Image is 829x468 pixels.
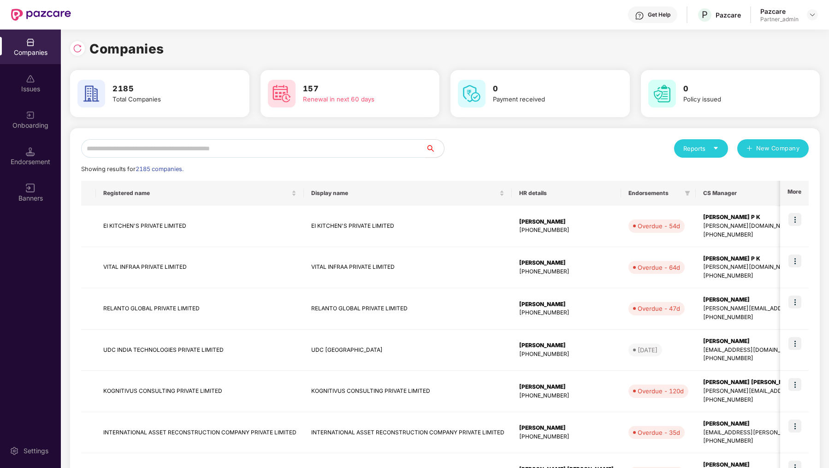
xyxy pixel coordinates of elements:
span: search [425,145,444,152]
div: [PERSON_NAME] [519,300,614,309]
span: New Company [756,144,800,153]
h3: 2185 [113,83,219,95]
td: UDC INDIA TECHNOLOGIES PRIVATE LIMITED [96,330,304,371]
button: search [425,139,444,158]
div: [PHONE_NUMBER] [519,267,614,276]
td: RELANTO GLOBAL PRIVATE LIMITED [96,288,304,330]
span: Display name [311,190,497,197]
span: P [702,9,708,20]
img: svg+xml;base64,PHN2ZyBpZD0iRHJvcGRvd24tMzJ4MzIiIHhtbG5zPSJodHRwOi8vd3d3LnczLm9yZy8yMDAwL3N2ZyIgd2... [809,11,816,18]
div: Pazcare [760,7,799,16]
div: Overdue - 64d [638,263,680,272]
td: KOGNITIVUS CONSULTING PRIVATE LIMITED [96,371,304,412]
div: Get Help [648,11,670,18]
img: svg+xml;base64,PHN2ZyBpZD0iSXNzdWVzX2Rpc2FibGVkIiB4bWxucz0iaHR0cDovL3d3dy53My5vcmcvMjAwMC9zdmciIH... [26,74,35,83]
span: Registered name [103,190,290,197]
span: plus [746,145,752,153]
img: svg+xml;base64,PHN2ZyB3aWR0aD0iMTYiIGhlaWdodD0iMTYiIHZpZXdCb3g9IjAgMCAxNiAxNiIgZmlsbD0ibm9uZSIgeG... [26,184,35,193]
h3: 0 [683,83,790,95]
td: RELANTO GLOBAL PRIVATE LIMITED [304,288,512,330]
div: [PHONE_NUMBER] [519,350,614,359]
div: Policy issued [683,95,790,104]
div: [PERSON_NAME] [519,341,614,350]
td: EI KITCHEN'S PRIVATE LIMITED [96,206,304,247]
img: icon [788,337,801,350]
img: svg+xml;base64,PHN2ZyB4bWxucz0iaHR0cDovL3d3dy53My5vcmcvMjAwMC9zdmciIHdpZHRoPSI2MCIgaGVpZ2h0PSI2MC... [648,80,676,107]
div: [DATE] [638,345,657,355]
span: caret-down [713,145,719,151]
th: More [780,181,809,206]
h3: 0 [493,83,600,95]
div: [PHONE_NUMBER] [519,432,614,441]
div: [PHONE_NUMBER] [519,308,614,317]
img: icon [788,255,801,267]
div: Payment received [493,95,600,104]
span: 2185 companies. [136,166,184,172]
div: Reports [683,144,719,153]
div: [PHONE_NUMBER] [519,391,614,400]
img: svg+xml;base64,PHN2ZyBpZD0iSGVscC0zMngzMiIgeG1sbnM9Imh0dHA6Ly93d3cudzMub3JnLzIwMDAvc3ZnIiB3aWR0aD... [635,11,644,20]
img: icon [788,296,801,308]
img: svg+xml;base64,PHN2ZyB4bWxucz0iaHR0cDovL3d3dy53My5vcmcvMjAwMC9zdmciIHdpZHRoPSI2MCIgaGVpZ2h0PSI2MC... [458,80,486,107]
div: Overdue - 35d [638,428,680,437]
td: EI KITCHEN'S PRIVATE LIMITED [304,206,512,247]
div: Total Companies [113,95,219,104]
div: Pazcare [716,11,741,19]
div: [PHONE_NUMBER] [519,226,614,235]
th: HR details [512,181,621,206]
button: plusNew Company [737,139,809,158]
span: filter [685,190,690,196]
img: icon [788,420,801,432]
img: svg+xml;base64,PHN2ZyBpZD0iQ29tcGFuaWVzIiB4bWxucz0iaHR0cDovL3d3dy53My5vcmcvMjAwMC9zdmciIHdpZHRoPS... [26,38,35,47]
td: INTERNATIONAL ASSET RECONSTRUCTION COMPANY PRIVATE LIMITED [304,412,512,454]
img: svg+xml;base64,PHN2ZyB3aWR0aD0iMjAiIGhlaWdodD0iMjAiIHZpZXdCb3g9IjAgMCAyMCAyMCIgZmlsbD0ibm9uZSIgeG... [26,111,35,120]
h3: 157 [303,83,410,95]
img: icon [788,378,801,391]
img: svg+xml;base64,PHN2ZyB4bWxucz0iaHR0cDovL3d3dy53My5vcmcvMjAwMC9zdmciIHdpZHRoPSI2MCIgaGVpZ2h0PSI2MC... [268,80,296,107]
div: Renewal in next 60 days [303,95,410,104]
span: filter [683,188,692,199]
img: svg+xml;base64,PHN2ZyB4bWxucz0iaHR0cDovL3d3dy53My5vcmcvMjAwMC9zdmciIHdpZHRoPSI2MCIgaGVpZ2h0PSI2MC... [77,80,105,107]
th: Display name [304,181,512,206]
img: New Pazcare Logo [11,9,71,21]
div: Overdue - 47d [638,304,680,313]
span: Showing results for [81,166,184,172]
th: Registered name [96,181,304,206]
td: VITAL INFRAA PRIVATE LIMITED [304,247,512,289]
div: [PERSON_NAME] [519,383,614,391]
img: svg+xml;base64,PHN2ZyBpZD0iUmVsb2FkLTMyeDMyIiB4bWxucz0iaHR0cDovL3d3dy53My5vcmcvMjAwMC9zdmciIHdpZH... [73,44,82,53]
img: icon [788,213,801,226]
td: INTERNATIONAL ASSET RECONSTRUCTION COMPANY PRIVATE LIMITED [96,412,304,454]
div: [PERSON_NAME] [519,259,614,267]
div: Overdue - 54d [638,221,680,231]
td: VITAL INFRAA PRIVATE LIMITED [96,247,304,289]
div: [PERSON_NAME] [519,424,614,432]
div: Partner_admin [760,16,799,23]
td: UDC [GEOGRAPHIC_DATA] [304,330,512,371]
img: svg+xml;base64,PHN2ZyB3aWR0aD0iMTQuNSIgaGVpZ2h0PSIxNC41IiB2aWV3Qm94PSIwIDAgMTYgMTYiIGZpbGw9Im5vbm... [26,147,35,156]
div: Overdue - 120d [638,386,684,396]
td: KOGNITIVUS CONSULTING PRIVATE LIMITED [304,371,512,412]
img: svg+xml;base64,PHN2ZyBpZD0iU2V0dGluZy0yMHgyMCIgeG1sbnM9Imh0dHA6Ly93d3cudzMub3JnLzIwMDAvc3ZnIiB3aW... [10,446,19,456]
div: Settings [21,446,51,456]
span: Endorsements [628,190,681,197]
div: [PERSON_NAME] [519,218,614,226]
h1: Companies [89,39,164,59]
